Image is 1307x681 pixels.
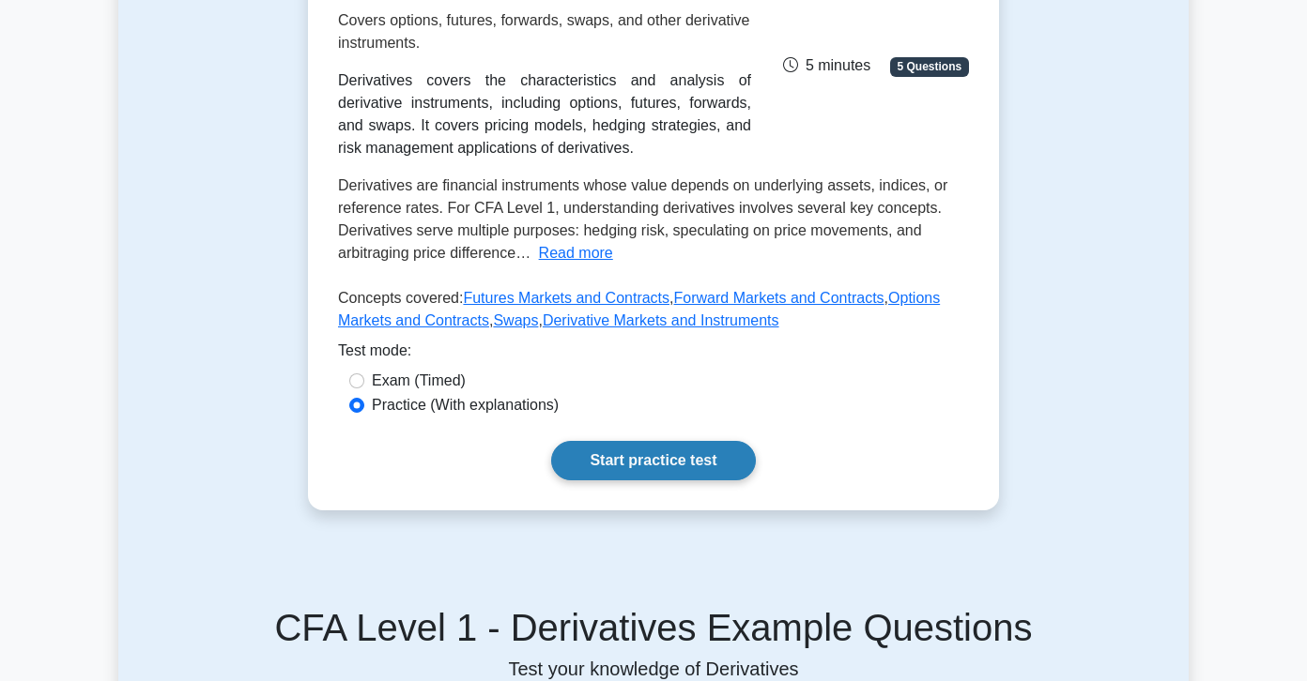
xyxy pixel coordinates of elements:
[338,287,969,340] p: Concepts covered: , , , ,
[372,394,559,416] label: Practice (With explanations)
[783,57,870,73] span: 5 minutes
[141,605,1166,650] h5: CFA Level 1 - Derivatives Example Questions
[338,9,751,54] p: Covers options, futures, forwards, swaps, and other derivative instruments.
[141,658,1166,680] p: Test your knowledge of Derivatives
[543,312,779,328] a: Derivative Markets and Instruments
[551,441,755,480] a: Start practice test
[338,177,947,261] span: Derivatives are financial instruments whose value depends on underlying assets, indices, or refer...
[493,312,538,328] a: Swaps
[674,290,884,306] a: Forward Markets and Contracts
[463,290,669,306] a: Futures Markets and Contracts
[539,242,613,265] button: Read more
[890,57,969,76] span: 5 Questions
[338,340,969,370] div: Test mode:
[372,370,466,392] label: Exam (Timed)
[338,69,751,159] div: Derivatives covers the characteristics and analysis of derivative instruments, including options,...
